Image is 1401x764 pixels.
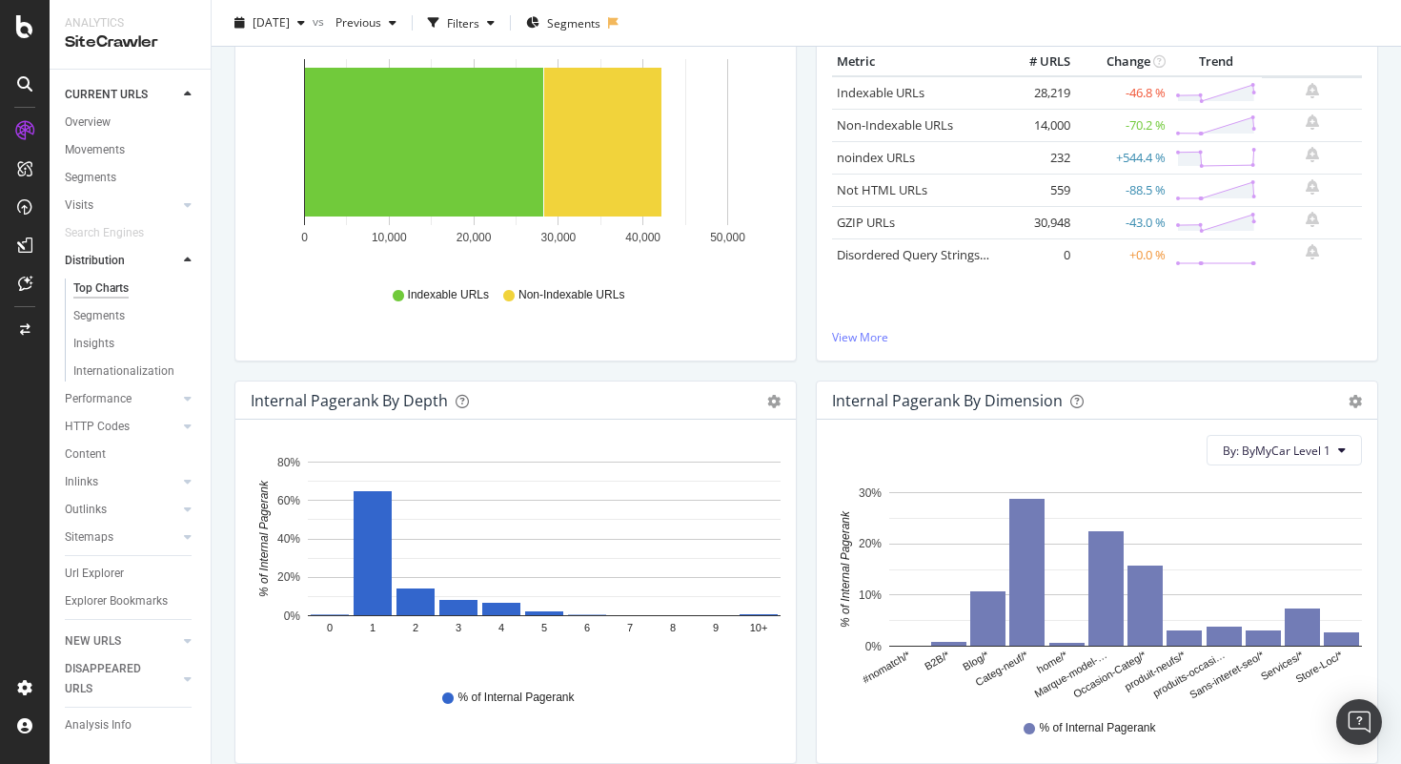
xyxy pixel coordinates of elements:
div: Movements [65,140,125,160]
text: 10+ [750,623,768,634]
div: bell-plus [1306,147,1319,162]
text: 0 [327,623,333,634]
a: Indexable URLs [837,84,924,101]
div: Distribution [65,251,125,271]
div: Content [65,444,106,465]
div: NEW URLS [65,631,121,651]
text: 10% [859,588,882,602]
text: Blog/* [961,649,991,672]
text: 20% [859,538,882,551]
div: Open Intercom Messenger [1336,699,1382,745]
span: 2025 Sep. 9th [253,14,290,31]
td: +0.0 % [1075,238,1170,271]
button: Segments [518,8,608,38]
text: 9 [713,623,719,634]
text: 1 [370,623,376,634]
td: +544.4 % [1075,141,1170,174]
div: bell-plus [1306,212,1319,227]
svg: A chart. [251,450,781,671]
span: Previous [328,14,381,31]
button: Filters [420,8,502,38]
text: Categ-neuf/* [973,649,1030,689]
span: Indexable URLs [408,287,489,303]
a: View More [832,329,1362,345]
text: 30,000 [541,231,577,244]
text: 8 [670,623,676,634]
th: Change [1075,48,1170,76]
a: Distribution [65,251,178,271]
text: Store-Loc/* [1293,649,1345,685]
div: Visits [65,196,93,216]
td: -43.0 % [1075,206,1170,238]
div: gear [1349,395,1362,408]
button: Previous [328,8,404,38]
div: Internal Pagerank by Depth [251,391,448,410]
div: Sitemaps [65,527,113,547]
div: Analytics [65,15,195,31]
div: Insights [73,334,114,354]
td: -46.8 % [1075,76,1170,110]
div: Overview [65,113,111,133]
div: bell-plus [1306,83,1319,98]
text: 10,000 [372,231,407,244]
span: By: ByMyCar Level 1 [1223,443,1330,459]
text: 30% [859,486,882,500]
a: Visits [65,196,178,216]
div: Url Explorer [65,564,124,584]
text: 7 [627,623,633,634]
div: Inlinks [65,472,98,492]
a: Sitemaps [65,527,178,547]
td: 232 [999,141,1075,174]
a: Content [65,444,197,465]
a: Insights [73,334,197,354]
svg: A chart. [832,481,1362,702]
text: 0% [284,609,301,623]
a: Search Engines [65,223,163,243]
div: A chart. [251,48,781,269]
text: Sans-interet-seo/* [1188,649,1267,701]
a: Analysis Info [65,715,197,735]
td: -88.5 % [1075,174,1170,206]
a: Inlinks [65,472,178,492]
div: Segments [65,168,116,188]
text: 2 [413,623,418,634]
a: Overview [65,113,197,133]
a: GZIP URLs [837,214,895,231]
text: B2B/* [923,649,952,672]
th: Metric [832,48,999,76]
text: produit-neufs/* [1123,649,1188,693]
a: Segments [65,168,197,188]
text: 5 [541,623,547,634]
a: Movements [65,140,197,160]
div: DISAPPEARED URLS [65,659,161,699]
button: By: ByMyCar Level 1 [1207,435,1362,465]
text: % of Internal Pagerank [257,480,271,597]
text: 40,000 [625,231,660,244]
text: Services/* [1259,649,1307,683]
a: Non-Indexable URLs [837,116,953,134]
span: Segments [547,14,600,31]
a: Explorer Bookmarks [65,591,197,611]
div: Explorer Bookmarks [65,591,168,611]
td: 0 [999,238,1075,271]
div: Filters [447,14,479,31]
text: 3 [456,623,461,634]
span: % of Internal Pagerank [457,690,574,706]
div: Internationalization [73,361,174,382]
a: DISAPPEARED URLS [65,659,178,699]
div: HTTP Codes [65,417,130,437]
div: Performance [65,389,132,409]
a: Top Charts [73,279,197,299]
div: Analysis Info [65,715,132,735]
text: 60% [277,494,300,507]
a: Performance [65,389,178,409]
a: Disordered Query Strings (duplicates) [837,246,1048,263]
div: bell-plus [1306,244,1319,259]
div: Top Charts [73,279,129,299]
button: [DATE] [227,8,313,38]
a: Segments [73,306,197,326]
text: 20% [277,571,300,585]
td: 559 [999,174,1075,206]
td: 30,948 [999,206,1075,238]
